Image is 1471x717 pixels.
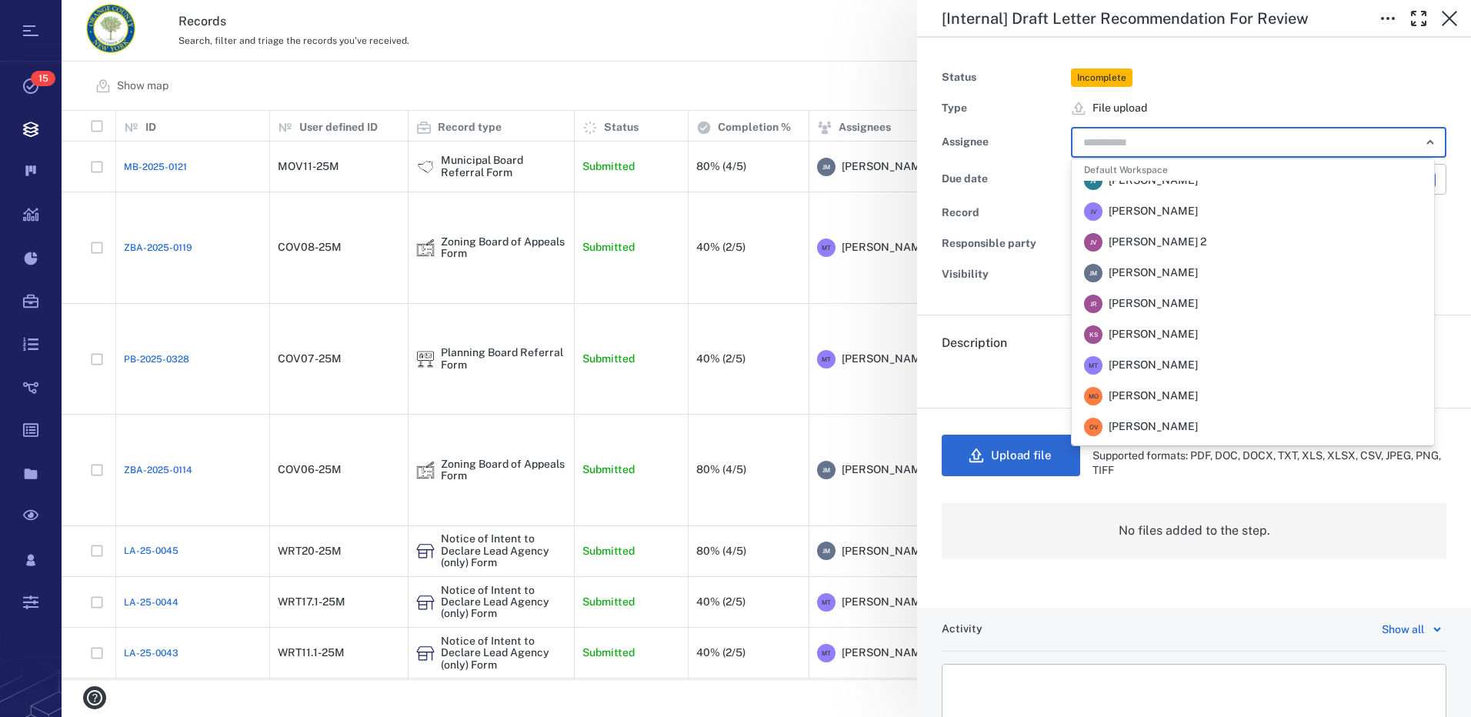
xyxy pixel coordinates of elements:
h5: [Internal] Draft Letter Recommendation For Review [942,9,1309,28]
button: Toggle Fullscreen [1403,3,1434,34]
div: J V [1084,172,1102,190]
iframe: Rich Text Area [942,665,1446,714]
div: Responsible party [942,233,1065,255]
span: [PERSON_NAME] [1109,327,1198,342]
span: [PERSON_NAME] [1109,204,1198,219]
button: Close [1419,132,1441,153]
span: . [942,366,945,381]
div: Visibility [942,264,1065,285]
span: [PERSON_NAME] 2 [1109,235,1206,250]
div: K S [1084,325,1102,344]
div: O V [1084,418,1102,436]
div: Type [942,98,1065,119]
span: File upload [1092,101,1147,116]
span: [PERSON_NAME] [1109,358,1198,373]
div: M O [1084,387,1102,405]
span: [PERSON_NAME] [1109,173,1198,188]
div: J V [1084,233,1102,252]
div: No files added to the step. [942,503,1446,559]
div: J M [1084,264,1102,282]
div: J V [1084,202,1102,221]
button: Upload file [942,435,1080,476]
span: [PERSON_NAME] [1109,389,1198,404]
div: Max file size is 50MB. Supported formats: PDF, DOC, DOCX, TXT, XLS, XLSX, CSV, JPEG, PNG, TIFF [1092,433,1446,479]
div: M T [1084,356,1102,375]
div: Assignee [942,132,1065,153]
span: Incomplete [1074,72,1129,85]
span: 15 [31,71,55,86]
button: Toggle to Edit Boxes [1373,3,1403,34]
span: Help [35,11,66,25]
div: Status [942,67,1065,88]
span: [PERSON_NAME] [1109,419,1198,435]
div: Due date [942,168,1065,190]
div: Record [942,202,1065,224]
li: Default Workspace [1072,158,1434,181]
div: Show all [1382,620,1424,639]
h6: Description [942,334,1446,352]
span: [PERSON_NAME] [1109,265,1198,281]
button: Close [1434,3,1465,34]
div: J R [1084,295,1102,313]
span: [PERSON_NAME] [1109,296,1198,312]
h6: Activity [942,622,982,637]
